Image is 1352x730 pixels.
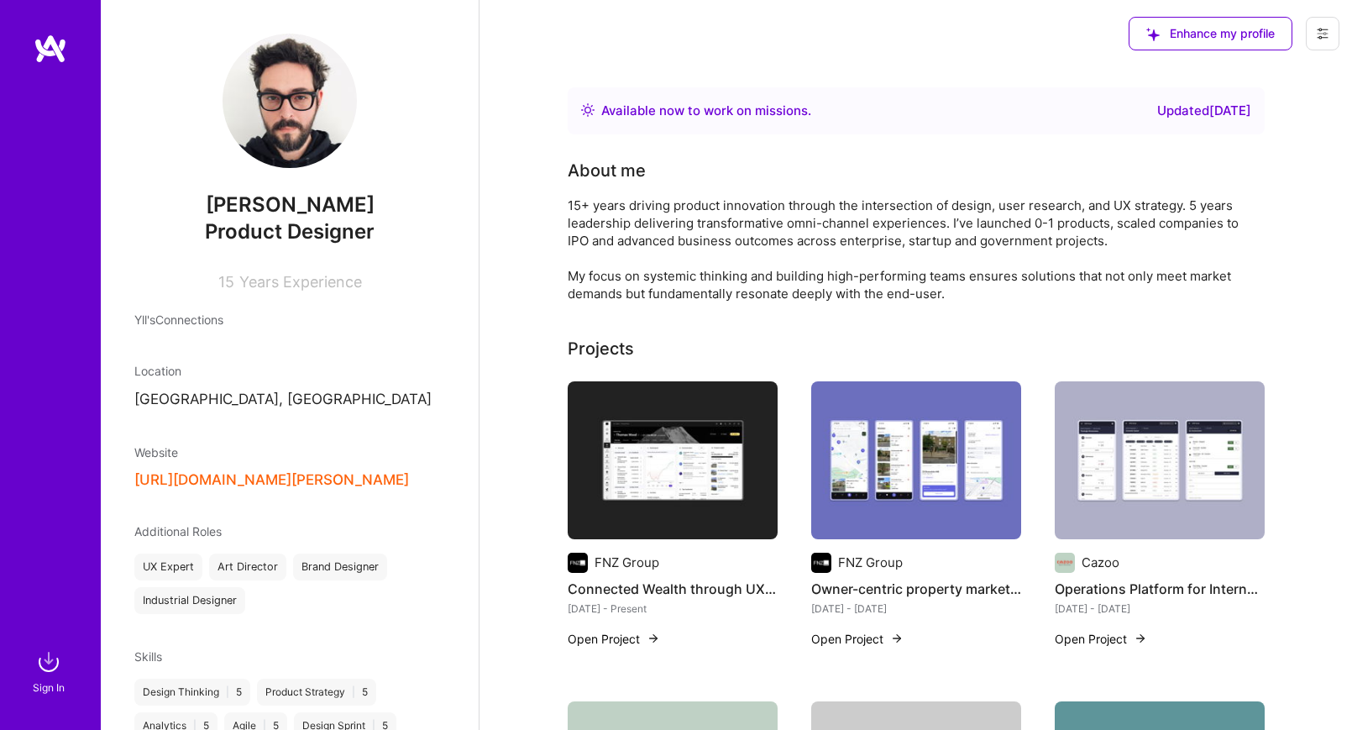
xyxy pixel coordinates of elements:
[890,632,904,645] img: arrow-right
[1055,630,1147,648] button: Open Project
[352,685,355,699] span: |
[568,630,660,648] button: Open Project
[1082,554,1119,571] div: Cazoo
[1055,578,1265,600] h4: Operations Platform for Internal Workflows
[134,524,222,538] span: Additional Roles
[32,645,66,679] img: sign in
[811,600,1021,617] div: [DATE] - [DATE]
[134,192,445,218] span: [PERSON_NAME]
[205,219,375,244] span: Product Designer
[218,273,234,291] span: 15
[134,649,162,664] span: Skills
[239,273,362,291] span: Years Experience
[811,553,831,573] img: Company logo
[1146,25,1275,42] span: Enhance my profile
[134,471,409,489] button: [URL][DOMAIN_NAME][PERSON_NAME]
[568,578,778,600] h4: Connected Wealth through UX Strategy
[34,34,67,64] img: logo
[209,554,286,580] div: Art Director
[1055,381,1265,539] img: Operations Platform for Internal Workflows
[568,600,778,617] div: [DATE] - Present
[811,630,904,648] button: Open Project
[33,679,65,696] div: Sign In
[1129,17,1292,50] button: Enhance my profile
[568,158,646,183] div: About me
[647,632,660,645] img: arrow-right
[134,554,202,580] div: UX Expert
[1134,632,1147,645] img: arrow-right
[568,553,588,573] img: Company logo
[293,554,387,580] div: Brand Designer
[601,101,811,121] div: Available now to work on missions .
[568,197,1239,302] div: 15+ years driving product innovation through the intersection of design, user research, and UX st...
[568,381,778,539] img: Connected Wealth through UX Strategy
[1157,101,1251,121] div: Updated [DATE]
[134,679,250,706] div: Design Thinking 5
[1146,28,1160,41] i: icon SuggestedTeams
[595,554,659,571] div: FNZ Group
[134,445,178,460] span: Website
[838,554,903,571] div: FNZ Group
[568,336,634,361] div: Projects
[35,645,66,696] a: sign inSign In
[223,34,357,168] img: User Avatar
[134,390,445,410] p: [GEOGRAPHIC_DATA], [GEOGRAPHIC_DATA]
[134,311,223,328] span: Yll's Connections
[1055,600,1265,617] div: [DATE] - [DATE]
[581,103,595,117] img: Availability
[811,578,1021,600] h4: Owner-centric property marketplace
[134,362,445,380] div: Location
[134,587,245,614] div: Industrial Designer
[257,679,376,706] div: Product Strategy 5
[811,381,1021,539] img: Owner-centric property marketplace
[1055,553,1075,573] img: Company logo
[226,685,229,699] span: |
